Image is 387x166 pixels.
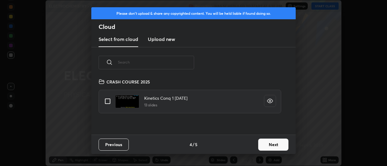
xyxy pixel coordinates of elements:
h4: CRASH COURSE 2025 [106,79,150,85]
button: Next [258,139,288,151]
img: 1749433544UGY5XZ.pdf [115,95,139,108]
input: Search [118,49,194,75]
h3: Select from cloud [99,36,138,43]
button: Previous [99,139,129,151]
h4: 5 [195,141,197,148]
div: Please don't upload & share any copyrighted content. You will be held liable if found doing so. [91,7,296,19]
h4: Kinetics Conq 1 [DATE] [144,95,187,101]
h4: 4 [190,141,192,148]
h5: 13 slides [144,102,187,108]
h3: Upload new [148,36,175,43]
div: grid [91,76,288,135]
h2: Cloud [99,23,296,31]
h4: / [193,141,194,148]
